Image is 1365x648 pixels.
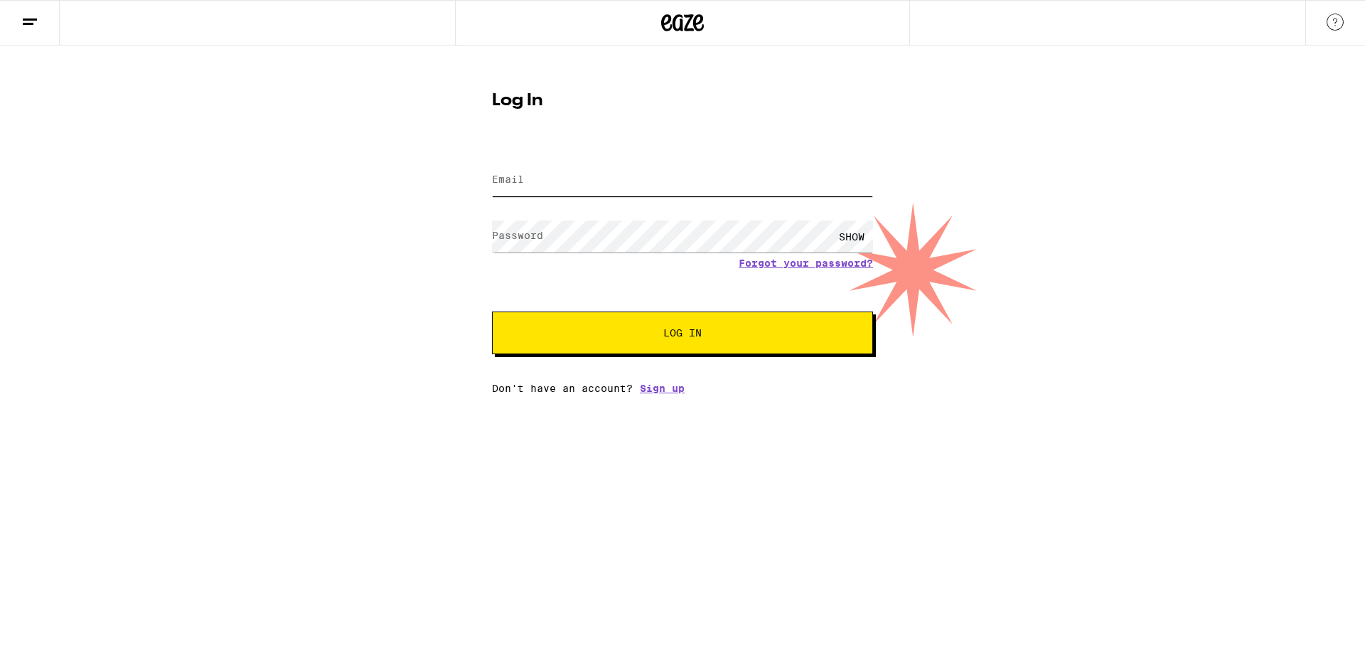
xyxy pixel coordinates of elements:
[739,257,873,269] a: Forgot your password?
[663,328,702,338] span: Log In
[640,383,685,394] a: Sign up
[9,10,102,21] span: Hi. Need any help?
[830,221,873,253] div: SHOW
[492,383,873,394] div: Don't have an account?
[492,164,873,196] input: Email
[492,92,873,110] h1: Log In
[492,174,524,185] label: Email
[492,312,873,354] button: Log In
[492,230,543,241] label: Password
